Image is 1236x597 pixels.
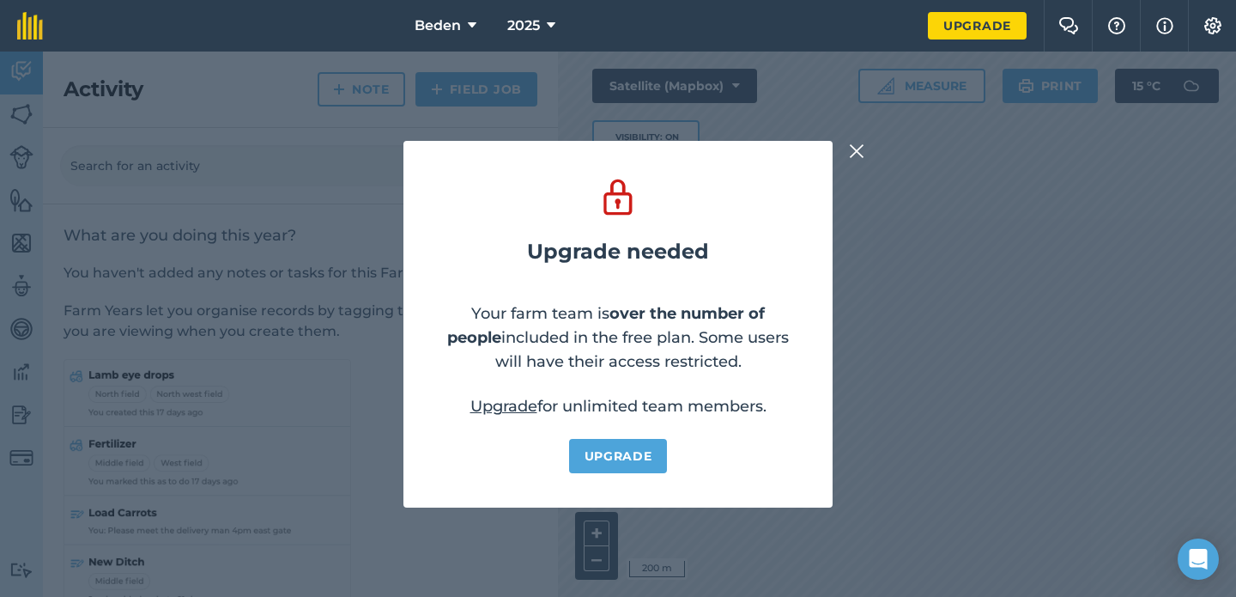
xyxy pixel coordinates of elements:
[470,394,766,418] p: for unlimited team members.
[470,397,537,416] a: Upgrade
[1178,539,1219,580] div: Open Intercom Messenger
[1106,17,1127,34] img: A question mark icon
[1156,15,1173,36] img: svg+xml;base64,PHN2ZyB4bWxucz0iaHR0cDovL3d3dy53My5vcmcvMjAwMC9zdmciIHdpZHRoPSIxNyIgaGVpZ2h0PSIxNy...
[415,15,461,36] span: Beden
[569,439,668,473] a: Upgrade
[438,302,798,374] p: Your farm team is included in the free plan. Some users will have their access restricted.
[849,141,864,161] img: svg+xml;base64,PHN2ZyB4bWxucz0iaHR0cDovL3d3dy53My5vcmcvMjAwMC9zdmciIHdpZHRoPSIyMiIgaGVpZ2h0PSIzMC...
[17,12,43,40] img: fieldmargin Logo
[507,15,540,36] span: 2025
[928,12,1027,40] a: Upgrade
[1058,17,1079,34] img: Two speech bubbles overlapping with the left bubble in the forefront
[1203,17,1223,34] img: A cog icon
[527,240,709,264] h2: Upgrade needed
